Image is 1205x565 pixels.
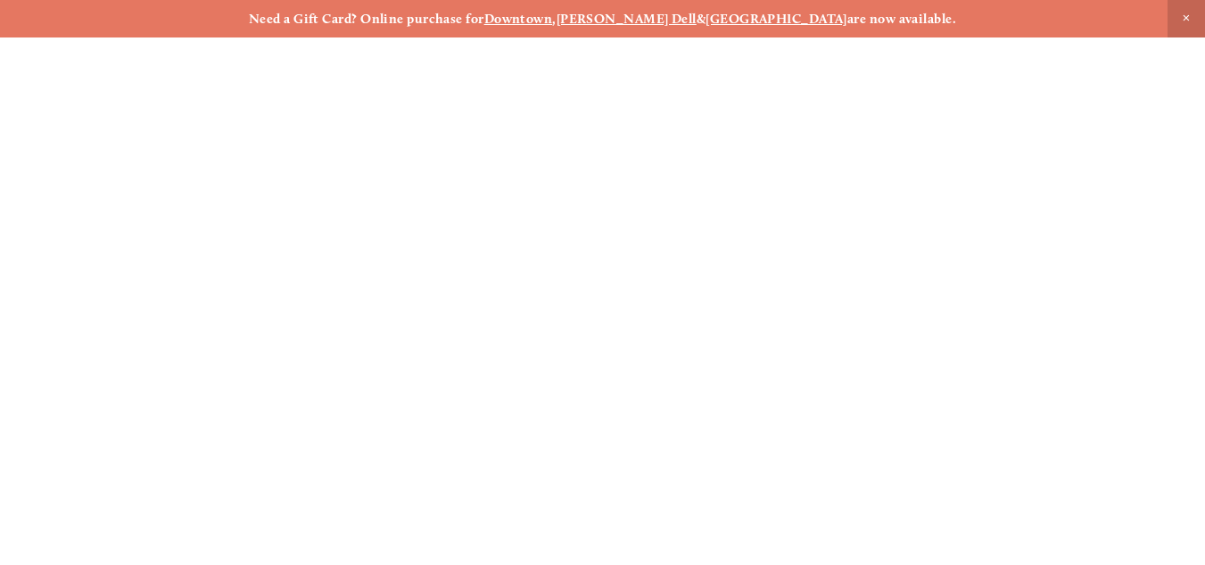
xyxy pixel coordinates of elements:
[697,11,706,27] strong: &
[847,11,956,27] strong: are now available.
[484,11,553,27] a: Downtown
[249,11,484,27] strong: Need a Gift Card? Online purchase for
[706,11,847,27] a: [GEOGRAPHIC_DATA]
[557,11,697,27] a: [PERSON_NAME] Dell
[552,11,556,27] strong: ,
